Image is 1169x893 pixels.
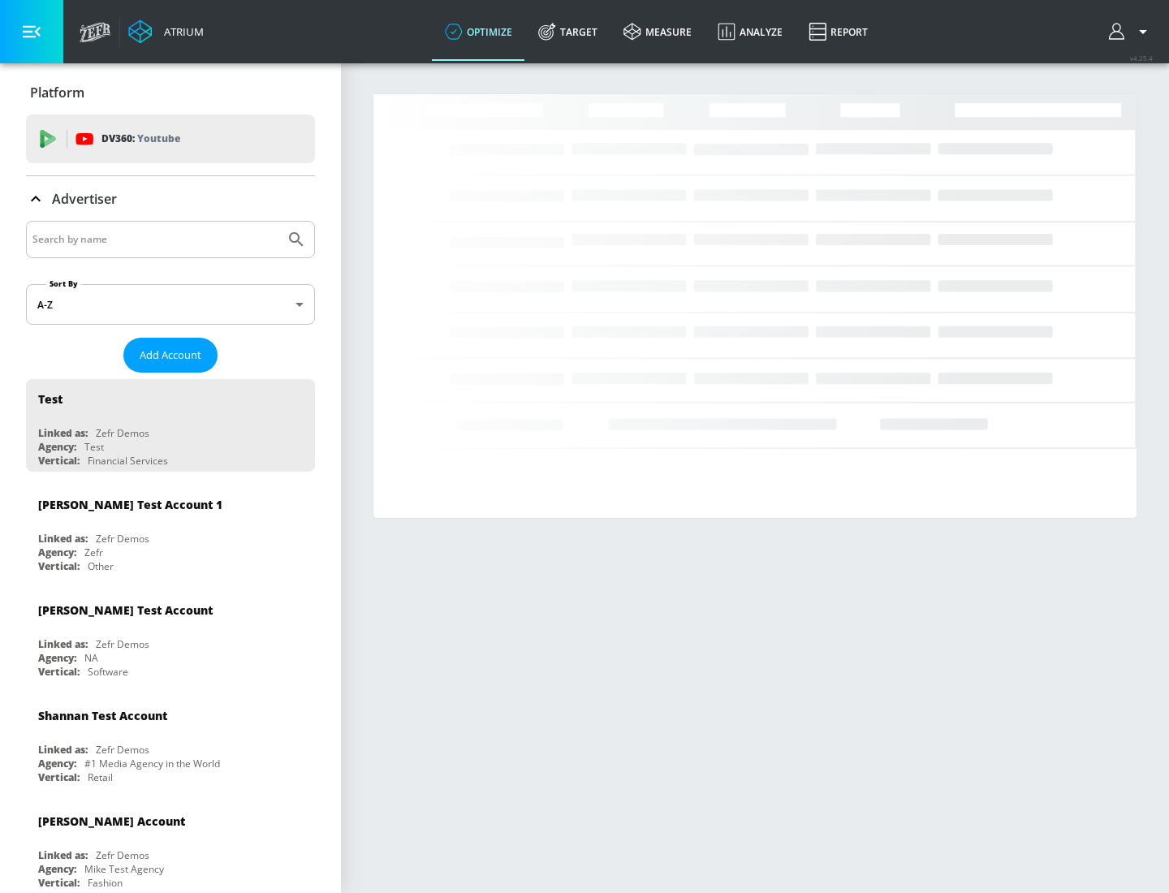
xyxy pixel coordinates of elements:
[432,2,525,61] a: optimize
[796,2,881,61] a: Report
[88,454,168,468] div: Financial Services
[38,391,63,407] div: Test
[26,485,315,577] div: [PERSON_NAME] Test Account 1Linked as:Zefr DemosAgency:ZefrVertical:Other
[38,743,88,757] div: Linked as:
[38,559,80,573] div: Vertical:
[84,651,98,665] div: NA
[38,602,213,618] div: [PERSON_NAME] Test Account
[38,665,80,679] div: Vertical:
[96,532,149,546] div: Zefr Demos
[38,708,167,723] div: Shannan Test Account
[26,590,315,683] div: [PERSON_NAME] Test AccountLinked as:Zefr DemosAgency:NAVertical:Software
[38,813,185,829] div: [PERSON_NAME] Account
[26,379,315,472] div: TestLinked as:Zefr DemosAgency:TestVertical:Financial Services
[88,559,114,573] div: Other
[84,862,164,876] div: Mike Test Agency
[38,651,76,665] div: Agency:
[137,130,180,147] p: Youtube
[26,696,315,788] div: Shannan Test AccountLinked as:Zefr DemosAgency:#1 Media Agency in the WorldVertical:Retail
[123,338,218,373] button: Add Account
[38,862,76,876] div: Agency:
[88,770,113,784] div: Retail
[84,546,103,559] div: Zefr
[38,532,88,546] div: Linked as:
[26,284,315,325] div: A-Z
[128,19,204,44] a: Atrium
[96,848,149,862] div: Zefr Demos
[38,876,80,890] div: Vertical:
[38,770,80,784] div: Vertical:
[38,546,76,559] div: Agency:
[84,757,220,770] div: #1 Media Agency in the World
[38,637,88,651] div: Linked as:
[705,2,796,61] a: Analyze
[1130,54,1153,63] span: v 4.25.4
[30,84,84,101] p: Platform
[84,440,104,454] div: Test
[610,2,705,61] a: measure
[140,346,201,365] span: Add Account
[525,2,610,61] a: Target
[38,440,76,454] div: Agency:
[101,130,180,148] p: DV360:
[38,848,88,862] div: Linked as:
[26,176,315,222] div: Advertiser
[88,665,128,679] div: Software
[38,757,76,770] div: Agency:
[88,876,123,890] div: Fashion
[32,229,278,250] input: Search by name
[96,743,149,757] div: Zefr Demos
[52,190,117,208] p: Advertiser
[46,278,81,289] label: Sort By
[26,114,315,163] div: DV360: Youtube
[26,70,315,115] div: Platform
[38,426,88,440] div: Linked as:
[38,454,80,468] div: Vertical:
[96,637,149,651] div: Zefr Demos
[157,24,204,39] div: Atrium
[38,497,222,512] div: [PERSON_NAME] Test Account 1
[96,426,149,440] div: Zefr Demos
